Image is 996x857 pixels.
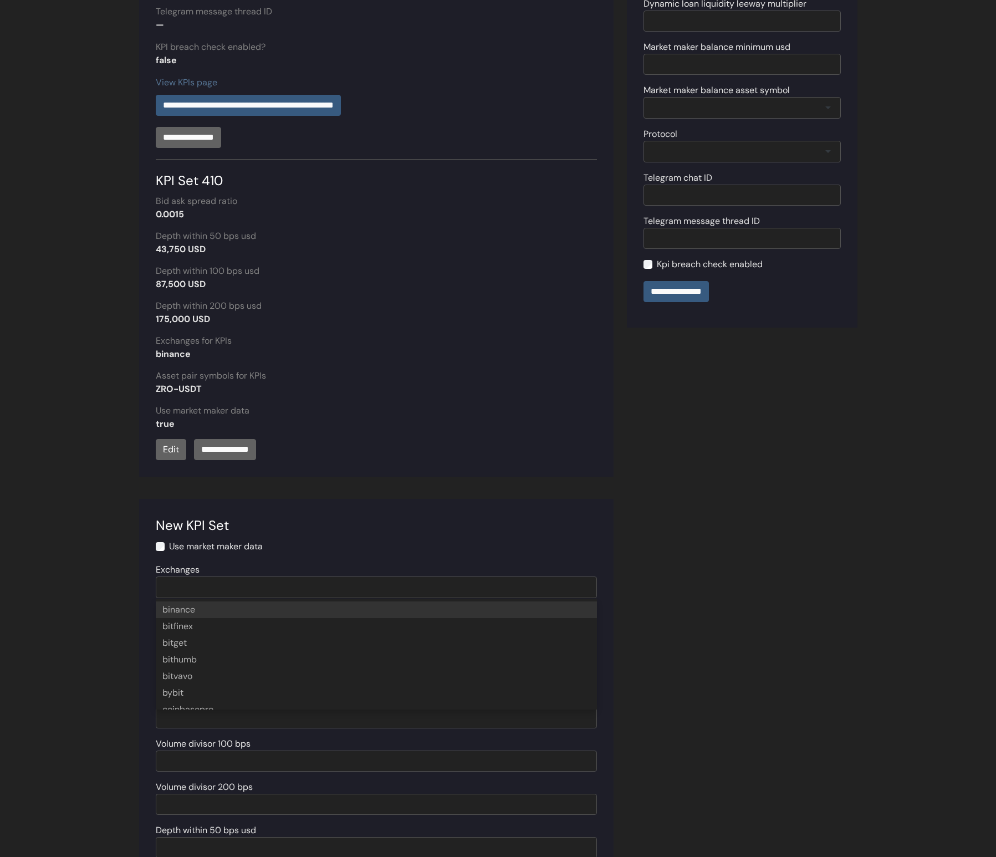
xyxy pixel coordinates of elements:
strong: 0.0015 [156,208,184,220]
label: Depth within 200 bps usd [156,299,262,313]
label: Exchanges for KPIs [156,334,232,348]
label: Volume divisor 200 bps [156,781,253,794]
strong: 43,750 USD [156,243,206,255]
strong: 175,000 USD [156,313,210,325]
div: binance [156,601,597,618]
strong: true [156,418,175,430]
div: coinbasepro [156,701,597,718]
label: Bid ask spread ratio [156,195,237,208]
div: bybit [156,685,597,701]
strong: binance [156,348,191,360]
label: Protocol [643,127,677,141]
div: bithumb [156,651,597,668]
label: Depth within 100 bps usd [156,264,259,278]
strong: 87,500 USD [156,278,206,290]
label: KPI breach check enabled? [156,40,265,54]
div: KPI Set 410 [156,159,597,191]
label: Telegram chat ID [643,171,712,185]
strong: false [156,54,177,66]
a: View KPIs page [156,76,217,88]
a: Edit [156,439,186,460]
label: Depth within 50 bps usd [156,824,256,837]
div: New KPI Set [156,516,597,535]
label: Market maker balance asset symbol [643,84,790,97]
label: Volume divisor 100 bps [156,737,251,751]
strong: — [156,19,164,30]
strong: ZRO-USDT [156,383,202,395]
label: Use market maker data [169,540,263,553]
label: Kpi breach check enabled [657,258,763,271]
label: Use market maker data [156,404,249,417]
label: Market maker balance minimum usd [643,40,790,54]
label: Telegram message thread ID [156,5,272,18]
div: bitfinex [156,618,597,635]
label: Telegram message thread ID [643,215,760,228]
div: bitget [156,635,597,651]
div: bitvavo [156,668,597,685]
label: Exchanges [156,563,200,577]
label: Depth within 50 bps usd [156,229,256,243]
label: Asset pair symbols for KPIs [156,369,266,382]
